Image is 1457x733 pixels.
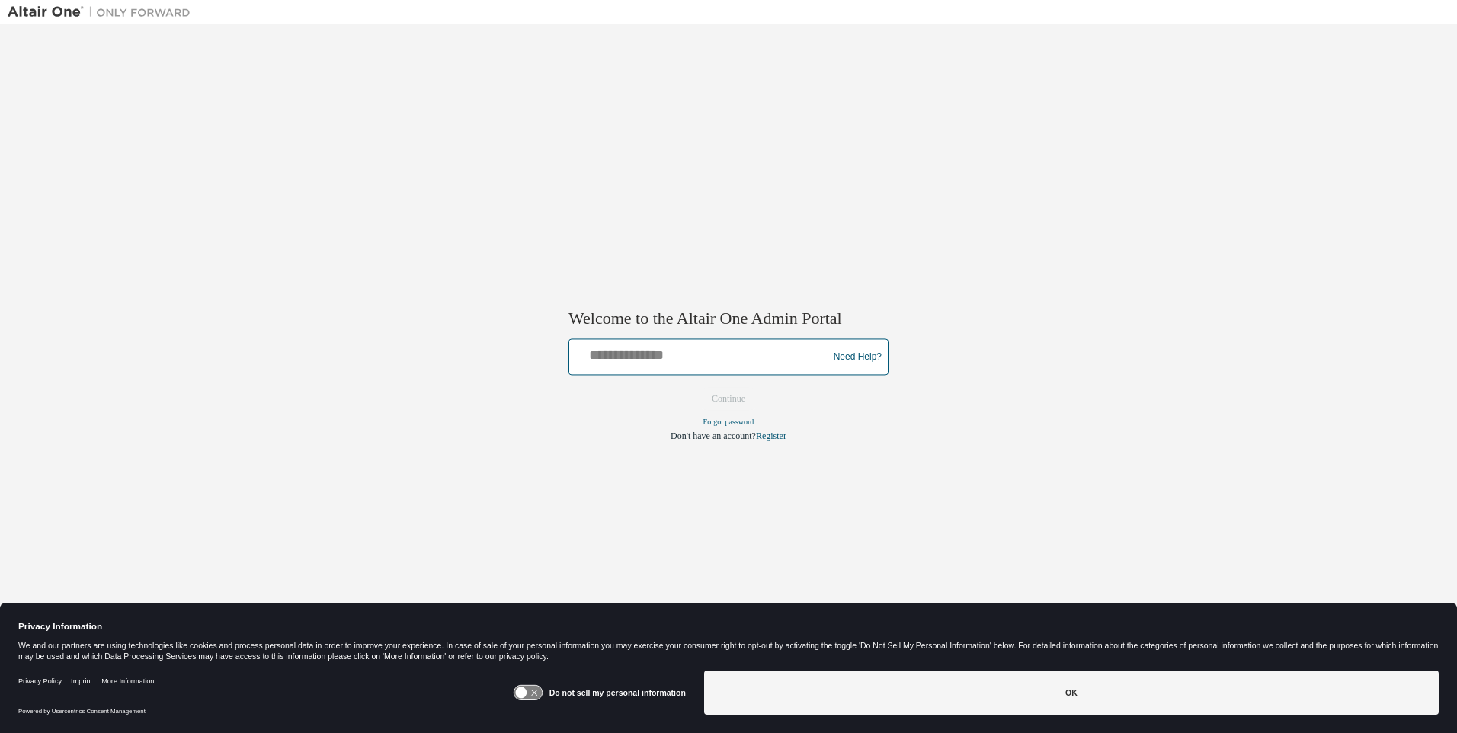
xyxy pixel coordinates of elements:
h2: Welcome to the Altair One Admin Portal [568,308,889,329]
a: Forgot password [703,418,754,427]
img: Altair One [8,5,198,20]
span: Don't have an account? [671,431,756,442]
a: Register [756,431,786,442]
